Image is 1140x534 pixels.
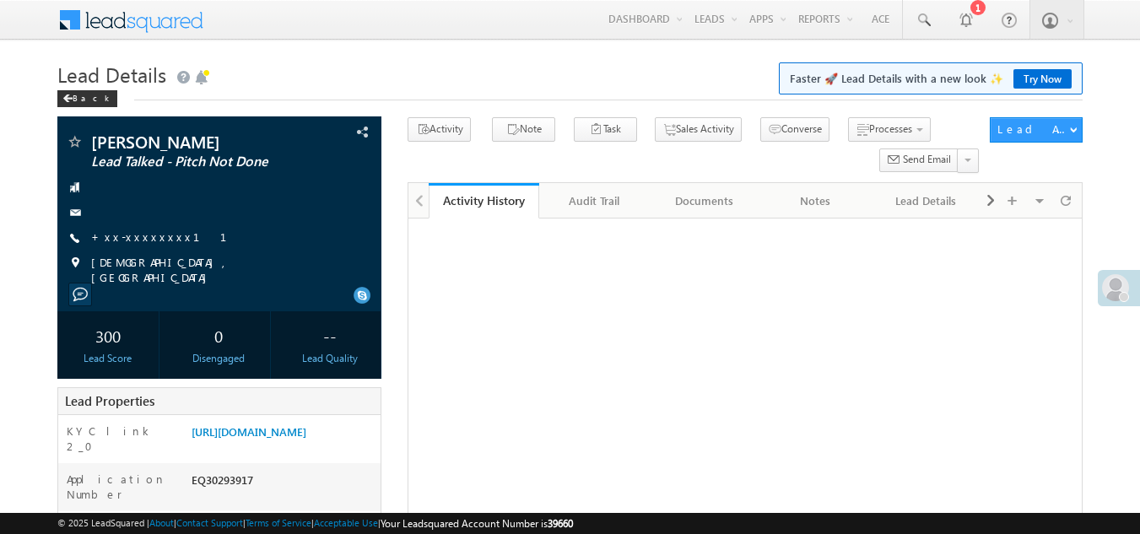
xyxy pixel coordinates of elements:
div: Lead Quality [283,351,376,366]
span: Processes [869,122,912,135]
span: Lead Properties [65,392,154,409]
div: Back [57,90,117,107]
button: Lead Actions [990,117,1083,143]
button: Note [492,117,555,142]
a: Activity History [429,183,539,218]
span: [DEMOGRAPHIC_DATA], [GEOGRAPHIC_DATA] [91,255,353,285]
a: Terms of Service [246,517,311,528]
span: © 2025 LeadSquared | | | | | [57,515,573,531]
div: 0 [172,320,266,351]
a: Notes [760,183,871,218]
a: [URL][DOMAIN_NAME] [192,424,306,439]
span: Your Leadsquared Account Number is [381,517,573,530]
span: [PERSON_NAME] [91,133,291,150]
div: -- [283,320,376,351]
div: Lead Score [62,351,155,366]
button: Send Email [879,148,959,173]
button: Activity [408,117,471,142]
button: Converse [760,117,829,142]
div: Lead Details [884,191,966,211]
a: +xx-xxxxxxxx11 [91,229,247,244]
label: Application Number [67,472,176,502]
label: KYC link 2_0 [67,423,176,454]
div: EQ30293917 [187,472,381,495]
a: Acceptable Use [314,517,378,528]
span: Send Email [903,152,951,167]
div: Documents [663,191,745,211]
a: About [149,517,174,528]
a: Back [57,89,126,104]
div: Notes [774,191,856,211]
a: Documents [650,183,760,218]
div: 300 [62,320,155,351]
a: Lead Details [871,183,981,218]
div: Lead Actions [997,121,1069,137]
div: Disengaged [172,351,266,366]
span: 39660 [548,517,573,530]
a: Contact Support [176,517,243,528]
span: Lead Details [57,61,166,88]
div: Audit Trail [553,191,635,211]
button: Sales Activity [655,117,742,142]
button: Processes [848,117,931,142]
span: Faster 🚀 Lead Details with a new look ✨ [790,70,1072,87]
div: Activity History [441,192,527,208]
a: Audit Trail [539,183,650,218]
button: Task [574,117,637,142]
span: Lead Talked - Pitch Not Done [91,154,291,170]
a: Try Now [1013,69,1072,89]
